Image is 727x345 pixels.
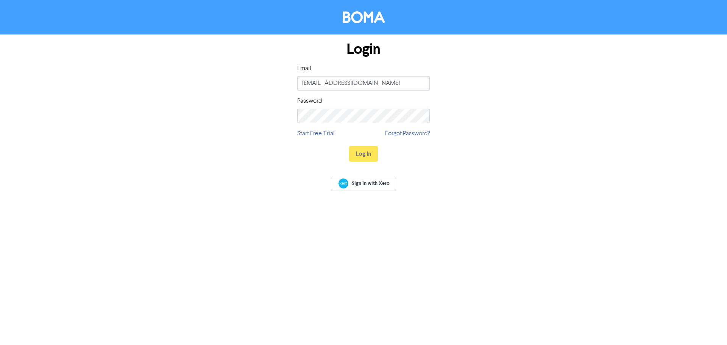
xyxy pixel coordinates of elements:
[297,41,430,58] h1: Login
[297,64,311,73] label: Email
[331,177,396,190] a: Sign In with Xero
[385,129,430,138] a: Forgot Password?
[343,11,385,23] img: BOMA Logo
[349,146,378,162] button: Log In
[297,97,322,106] label: Password
[339,178,348,189] img: Xero logo
[352,180,390,187] span: Sign In with Xero
[297,129,335,138] a: Start Free Trial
